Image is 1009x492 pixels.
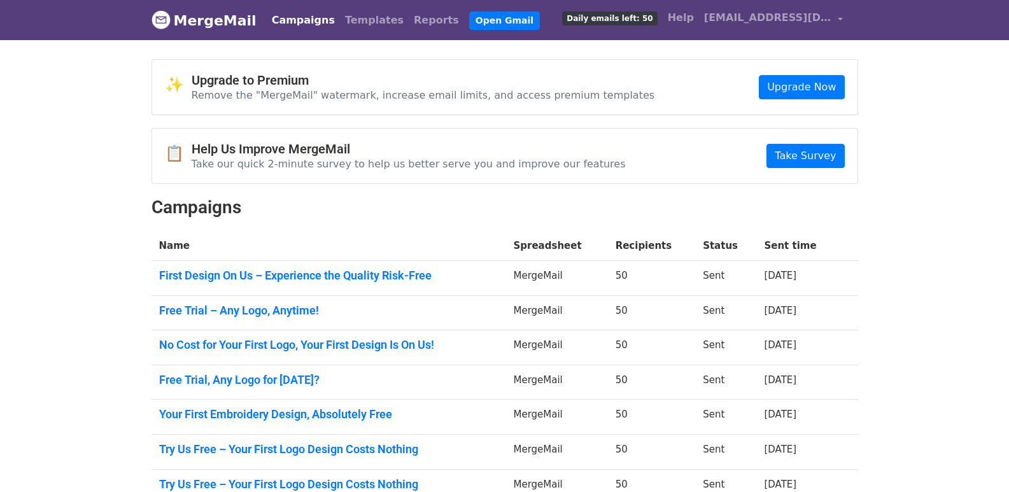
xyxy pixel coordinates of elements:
td: MergeMail [505,295,607,330]
td: MergeMail [505,365,607,400]
img: MergeMail logo [152,10,171,29]
a: First Design On Us – Experience the Quality Risk-Free [159,269,498,283]
a: Open Gmail [469,11,540,30]
td: 50 [608,365,696,400]
a: [DATE] [764,305,796,316]
td: Sent [695,435,756,470]
td: MergeMail [505,435,607,470]
th: Recipients [608,231,696,261]
td: Sent [695,365,756,400]
td: MergeMail [505,330,607,365]
h2: Campaigns [152,197,858,218]
a: [DATE] [764,270,796,281]
th: Name [152,231,506,261]
th: Status [695,231,756,261]
a: Free Trial, Any Logo for [DATE]? [159,373,498,387]
a: Campaigns [267,8,340,33]
span: [EMAIL_ADDRESS][DOMAIN_NAME] [704,10,831,25]
td: Sent [695,330,756,365]
a: No Cost for Your First Logo, Your First Design Is On Us! [159,338,498,352]
span: Daily emails left: 50 [562,11,657,25]
a: [DATE] [764,479,796,490]
td: 50 [608,261,696,296]
a: Help [663,5,699,31]
h4: Upgrade to Premium [192,73,655,88]
td: MergeMail [505,261,607,296]
th: Sent time [756,231,839,261]
td: 50 [608,295,696,330]
a: [EMAIL_ADDRESS][DOMAIN_NAME] [699,5,848,35]
td: MergeMail [505,400,607,435]
a: [DATE] [764,374,796,386]
a: Templates [340,8,409,33]
a: Your First Embroidery Design, Absolutely Free [159,407,498,421]
td: Sent [695,400,756,435]
span: 📋 [165,144,192,163]
p: Take our quick 2-minute survey to help us better serve you and improve our features [192,157,626,171]
p: Remove the "MergeMail" watermark, increase email limits, and access premium templates [192,88,655,102]
span: ✨ [165,76,192,94]
a: Take Survey [766,144,844,168]
td: 50 [608,435,696,470]
th: Spreadsheet [505,231,607,261]
a: Try Us Free – Your First Logo Design Costs Nothing [159,477,498,491]
a: [DATE] [764,339,796,351]
a: Reports [409,8,464,33]
a: [DATE] [764,444,796,455]
td: 50 [608,330,696,365]
td: 50 [608,400,696,435]
a: MergeMail [152,7,257,34]
td: Sent [695,295,756,330]
a: Free Trial – Any Logo, Anytime! [159,304,498,318]
a: [DATE] [764,409,796,420]
a: Upgrade Now [759,75,844,99]
td: Sent [695,261,756,296]
h4: Help Us Improve MergeMail [192,141,626,157]
a: Try Us Free – Your First Logo Design Costs Nothing [159,442,498,456]
a: Daily emails left: 50 [557,5,662,31]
